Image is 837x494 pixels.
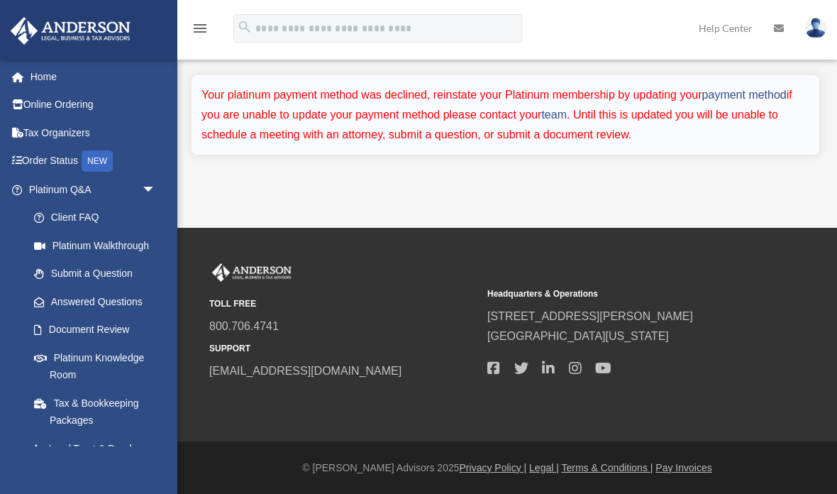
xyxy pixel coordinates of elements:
a: payment method [702,89,787,101]
small: Headquarters & Operations [487,287,755,302]
a: Online Ordering [10,91,177,119]
a: Document Review [20,316,177,344]
span: arrow_drop_down [142,175,170,204]
a: Platinum Q&Aarrow_drop_down [10,175,177,204]
small: SUPPORT [209,341,477,356]
img: Anderson Advisors Platinum Portal [6,17,135,45]
a: Client FAQ [20,204,177,232]
a: [EMAIL_ADDRESS][DOMAIN_NAME] [209,365,401,377]
img: Anderson Advisors Platinum Portal [209,263,294,282]
i: search [237,19,253,35]
a: [GEOGRAPHIC_DATA][US_STATE] [487,330,669,342]
div: Your platinum payment method was declined, reinstate your Platinum membership by updating your if... [201,85,809,145]
a: Legal | [529,462,559,473]
a: Home [10,62,177,91]
a: team [541,109,567,121]
a: Privacy Policy | [460,462,527,473]
i: menu [192,20,209,37]
img: User Pic [805,18,826,38]
a: Terms & Conditions | [562,462,653,473]
a: [STREET_ADDRESS][PERSON_NAME] [487,310,693,322]
small: TOLL FREE [209,297,477,312]
div: NEW [82,150,113,172]
a: Platinum Walkthrough [20,231,177,260]
a: 800.706.4741 [209,320,279,332]
a: Platinum Knowledge Room [20,344,170,389]
div: © [PERSON_NAME] Advisors 2025 [177,459,837,477]
a: menu [192,25,209,37]
a: Order StatusNEW [10,147,177,176]
a: Pay Invoices [655,462,711,473]
a: Land Trust & Deed Forum [20,434,177,480]
a: Tax & Bookkeeping Packages [20,389,177,434]
a: Tax Organizers [10,119,177,147]
a: Submit a Question [20,260,177,288]
a: Answered Questions [20,287,177,316]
